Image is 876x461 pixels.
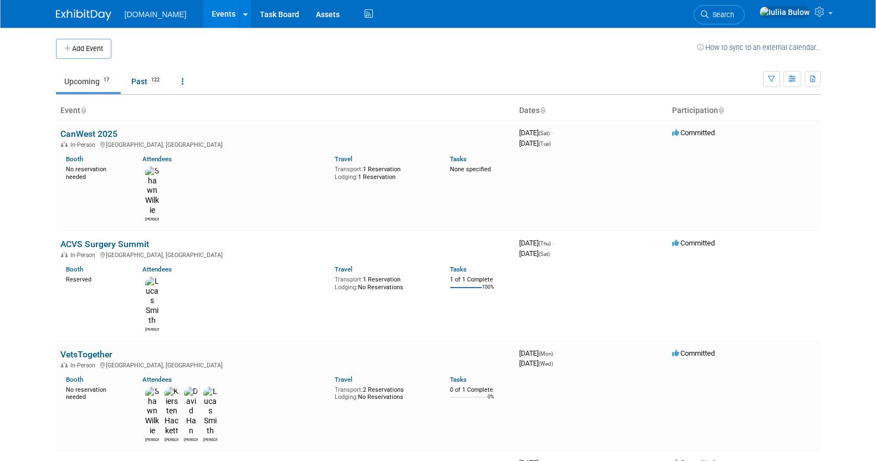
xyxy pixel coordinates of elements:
img: In-Person Event [61,141,68,147]
div: No reservation needed [66,384,126,401]
span: (Mon) [539,351,553,357]
div: 1 of 1 Complete [450,276,510,284]
div: 1 Reservation No Reservations [335,274,433,291]
span: [DATE] [519,249,550,258]
span: Committed [672,239,715,247]
img: Shawn Wilkie [145,387,159,436]
img: In-Person Event [61,362,68,367]
a: Travel [335,265,352,273]
span: Transport: [335,386,363,393]
img: Lucas Smith [145,276,159,326]
div: Shawn Wilkie [145,436,159,443]
img: Iuliia Bulow [759,6,810,18]
span: (Thu) [539,240,551,247]
span: [DATE] [519,139,551,147]
div: 2 Reservations No Reservations [335,384,433,401]
a: Sort by Event Name [80,106,86,115]
a: Sort by Start Date [540,106,545,115]
span: Lodging: [335,284,358,291]
th: Event [56,101,515,120]
a: CanWest 2025 [60,129,117,139]
td: 100% [482,284,494,299]
span: (Tue) [539,141,551,147]
img: Lucas Smith [203,387,217,436]
th: Dates [515,101,668,120]
th: Participation [668,101,821,120]
div: [GEOGRAPHIC_DATA], [GEOGRAPHIC_DATA] [60,140,510,148]
span: 122 [148,76,163,84]
a: Travel [335,376,352,383]
span: [DOMAIN_NAME] [125,10,187,19]
span: [DATE] [519,239,554,247]
a: Attendees [142,376,172,383]
a: Booth [66,155,83,163]
a: Sort by Participation Type [718,106,724,115]
a: Travel [335,155,352,163]
span: In-Person [70,141,99,148]
div: Kiersten Hackett [165,436,178,443]
span: In-Person [70,362,99,369]
span: Committed [672,129,715,137]
div: Lucas Smith [203,436,217,443]
span: [DATE] [519,349,556,357]
td: 0% [488,394,494,409]
div: 1 Reservation 1 Reservation [335,163,433,181]
span: (Sat) [539,130,550,136]
span: [DATE] [519,129,553,137]
a: Booth [66,376,83,383]
a: Tasks [450,376,467,383]
img: David Han [184,387,198,436]
div: Reserved [66,274,126,284]
a: Search [694,5,745,24]
a: Tasks [450,265,467,273]
div: 0 of 1 Complete [450,386,510,394]
span: Search [709,11,734,19]
a: Tasks [450,155,467,163]
span: (Sat) [539,251,550,257]
a: ACVS Surgery Summit [60,239,149,249]
span: [DATE] [519,359,553,367]
img: Kiersten Hackett [165,387,178,436]
span: Transport: [335,276,363,283]
div: [GEOGRAPHIC_DATA], [GEOGRAPHIC_DATA] [60,250,510,259]
span: None specified [450,166,491,173]
div: Lucas Smith [145,326,159,332]
a: Past122 [123,71,171,92]
span: - [555,349,556,357]
span: 17 [100,76,112,84]
div: Shawn Wilkie [145,216,159,222]
div: No reservation needed [66,163,126,181]
span: - [551,129,553,137]
img: In-Person Event [61,252,68,257]
div: [GEOGRAPHIC_DATA], [GEOGRAPHIC_DATA] [60,360,510,369]
a: Attendees [142,155,172,163]
span: Transport: [335,166,363,173]
span: (Wed) [539,361,553,367]
a: Attendees [142,265,172,273]
span: In-Person [70,252,99,259]
a: How to sync to an external calendar... [697,43,821,52]
span: Lodging: [335,393,358,401]
span: Lodging: [335,173,358,181]
a: VetsTogether [60,349,112,360]
span: Committed [672,349,715,357]
img: ExhibitDay [56,9,111,21]
img: Shawn Wilkie [145,166,159,216]
span: - [552,239,554,247]
a: Booth [66,265,83,273]
button: Add Event [56,39,111,59]
div: David Han [184,436,198,443]
a: Upcoming17 [56,71,121,92]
